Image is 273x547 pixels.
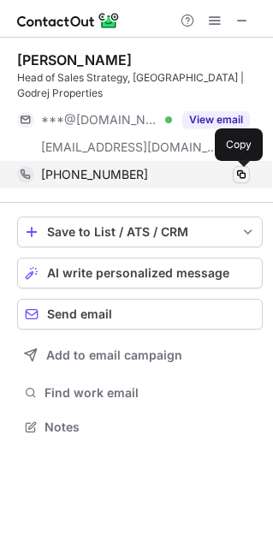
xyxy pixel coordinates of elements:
span: Send email [47,307,112,321]
button: Notes [17,415,263,439]
button: Reveal Button [182,111,250,128]
button: Send email [17,299,263,330]
button: AI write personalized message [17,258,263,288]
div: Head of Sales Strategy, [GEOGRAPHIC_DATA] | Godrej Properties [17,70,263,101]
span: [EMAIL_ADDRESS][DOMAIN_NAME] [41,140,219,155]
span: Add to email campaign [46,348,182,362]
button: save-profile-one-click [17,217,263,247]
span: ***@[DOMAIN_NAME] [41,112,159,128]
span: Find work email [45,385,256,401]
img: ContactOut v5.3.10 [17,10,120,31]
span: [PHONE_NUMBER] [41,167,148,182]
span: AI write personalized message [47,266,229,280]
div: [PERSON_NAME] [17,51,132,68]
span: Notes [45,419,256,435]
div: Save to List / ATS / CRM [47,225,233,239]
button: Find work email [17,381,263,405]
button: Add to email campaign [17,340,263,371]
